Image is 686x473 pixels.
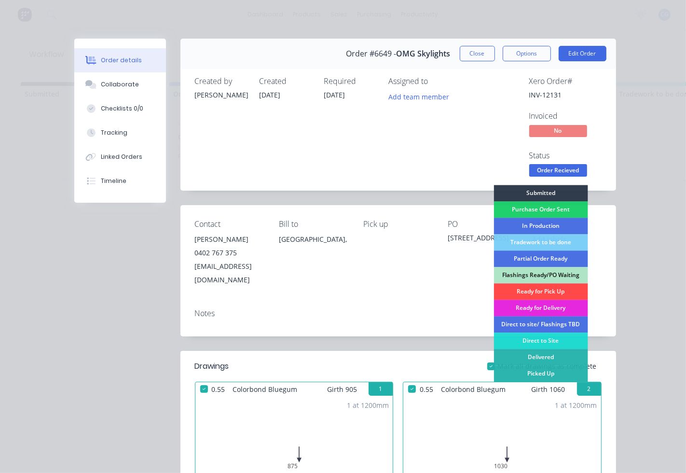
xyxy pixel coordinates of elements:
div: Tradework to be done [494,234,588,250]
button: Order Recieved [529,164,587,179]
div: Required [324,77,377,86]
span: No [529,125,587,137]
div: Direct to Site [494,333,588,349]
div: PO [448,220,517,229]
button: Edit Order [559,46,606,61]
div: Created by [195,77,248,86]
div: Linked Orders [101,153,142,161]
div: 1 at 1200mm [347,400,389,410]
button: Order details [74,48,166,72]
button: Options [503,46,551,61]
div: Bill to [279,220,348,229]
div: Pick up [364,220,433,229]
span: OMG Skylights [396,49,450,58]
button: Linked Orders [74,145,166,169]
button: Add team member [383,90,454,103]
div: 1 at 1200mm [555,400,597,410]
span: Colorbond Bluegum [437,382,509,396]
span: Girth 905 [327,382,357,396]
span: Girth 1060 [532,382,565,396]
div: [GEOGRAPHIC_DATA], [279,233,348,246]
button: 2 [577,382,601,396]
div: [PERSON_NAME] [195,90,248,100]
div: Timeline [101,177,126,185]
div: [EMAIL_ADDRESS][DOMAIN_NAME] [195,260,264,287]
button: Add team member [389,90,454,103]
div: Checklists 0/0 [101,104,143,113]
div: Flashings Ready/PO Waiting [494,267,588,283]
div: Ready for Delivery [494,300,588,316]
button: Close [460,46,495,61]
div: Created [260,77,313,86]
span: Order #6649 - [346,49,396,58]
button: Collaborate [74,72,166,97]
span: 0.55 [208,382,229,396]
button: Timeline [74,169,166,193]
div: Invoiced [529,111,602,121]
div: [PERSON_NAME] [195,233,264,246]
span: Order Recieved [529,164,587,176]
div: In Production [494,218,588,234]
div: Tracking [101,128,127,137]
div: Picked Up [494,365,588,382]
button: Tracking [74,121,166,145]
div: Order details [101,56,142,65]
div: Partial Order Ready [494,250,588,267]
div: Submitted [494,185,588,201]
span: [DATE] [324,90,345,99]
div: INV-12131 [529,90,602,100]
div: 0402 767 375 [195,246,264,260]
span: 0.55 [416,382,437,396]
span: Colorbond Bluegum [229,382,302,396]
div: Notes [195,309,602,318]
div: Drawings [195,361,229,372]
button: Checklists 0/0 [74,97,166,121]
div: Delivered [494,349,588,365]
div: [GEOGRAPHIC_DATA], [279,233,348,264]
div: Ready for Pick Up [494,283,588,300]
div: Contact [195,220,264,229]
div: [STREET_ADDRESS] [448,233,517,246]
div: Collaborate [101,80,139,89]
div: Assigned to [389,77,485,86]
button: 1 [369,382,393,396]
div: Xero Order # [529,77,602,86]
div: [PERSON_NAME]0402 767 375[EMAIL_ADDRESS][DOMAIN_NAME] [195,233,264,287]
div: Purchase Order Sent [494,201,588,218]
div: Direct to site/ Flashings TBD [494,316,588,333]
span: [DATE] [260,90,281,99]
div: Status [529,151,602,160]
